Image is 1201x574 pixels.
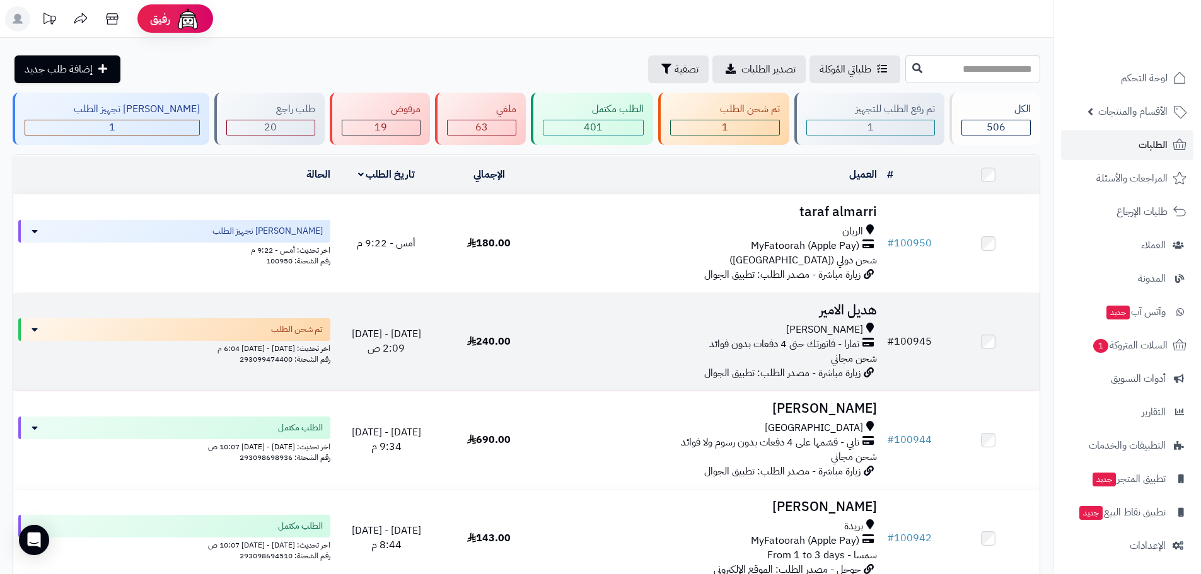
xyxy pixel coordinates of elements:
[467,531,511,546] span: 143.00
[240,452,330,463] span: رقم الشحنة: 293098698936
[887,236,894,251] span: #
[741,62,796,77] span: تصدير الطلبات
[528,93,656,145] a: الطلب مكتمل 401
[887,167,893,182] a: #
[15,55,120,83] a: إضافة طلب جديد
[1142,403,1166,421] span: التقارير
[264,120,277,135] span: 20
[1061,430,1193,461] a: التطبيقات والخدمات
[1061,531,1193,561] a: الإعدادات
[681,435,859,450] span: تابي - قسّمها على 4 دفعات بدون رسوم ولا فوائد
[1098,103,1168,120] span: الأقسام والمنتجات
[670,102,779,117] div: تم شحن الطلب
[1061,263,1193,294] a: المدونة
[150,11,170,26] span: رفيق
[306,167,330,182] a: الحالة
[352,326,421,356] span: [DATE] - [DATE] 2:09 ص
[1061,230,1193,260] a: العملاء
[1130,537,1166,554] span: الإعدادات
[887,334,932,349] a: #100945
[1061,297,1193,327] a: وآتس آبجديد
[1106,306,1130,319] span: جديد
[842,224,863,239] span: الريان
[467,236,511,251] span: 180.00
[786,323,863,337] span: [PERSON_NAME]
[751,239,859,253] span: MyFatoorah (Apple Pay)
[887,236,932,251] a: #100950
[648,55,709,83] button: تصفية
[765,421,863,435] span: [GEOGRAPHIC_DATA]
[675,62,699,77] span: تصفية
[1061,397,1193,427] a: التقارير
[1139,136,1168,154] span: الطلبات
[475,120,488,135] span: 63
[831,449,877,464] span: شحن مجاني
[25,120,199,135] div: 1
[722,120,728,135] span: 1
[1061,364,1193,394] a: أدوات التسويق
[374,120,387,135] span: 19
[806,102,935,117] div: تم رفع الطلب للتجهيز
[1061,464,1193,494] a: تطبيق المتجرجديد
[887,334,894,349] span: #
[271,323,323,336] span: تم شحن الطلب
[448,120,516,135] div: 63
[792,93,947,145] a: تم رفع الطلب للتجهيز 1
[278,422,323,434] span: الطلب مكتمل
[1061,197,1193,227] a: طلبات الإرجاع
[1117,203,1168,221] span: طلبات الإرجاع
[473,167,505,182] a: الإجمالي
[357,236,415,251] span: أمس - 9:22 م
[1092,336,1168,354] span: السلات المتروكة
[25,62,93,77] span: إضافة طلب جديد
[849,167,877,182] a: العميل
[704,365,861,381] span: زيارة مباشرة - مصدر الطلب: تطبيق الجوال
[266,255,330,267] span: رقم الشحنة: 100950
[358,167,415,182] a: تاريخ الطلب
[1061,163,1193,193] a: المراجعات والأسئلة
[1093,473,1116,486] span: جديد
[543,120,643,135] div: 401
[18,439,330,452] div: اخر تحديث: [DATE] - [DATE] 10:07 ص
[352,425,421,454] span: [DATE] - [DATE] 9:34 م
[751,534,859,548] span: MyFatoorah (Apple Pay)
[1096,169,1168,187] span: المراجعات والأسئلة
[25,102,200,117] div: [PERSON_NAME] تجهيز الطلب
[1115,16,1189,43] img: logo-2.png
[18,341,330,354] div: اخر تحديث: [DATE] - [DATE] 6:04 م
[240,550,330,561] span: رقم الشحنة: 293098694510
[212,225,323,238] span: [PERSON_NAME] تجهيز الطلب
[109,120,115,135] span: 1
[987,120,1006,135] span: 506
[729,253,877,268] span: شحن دولي ([GEOGRAPHIC_DATA])
[820,62,871,77] span: طلباتي المُوكلة
[33,6,65,35] a: تحديثات المنصة
[1089,437,1166,454] span: التطبيقات والخدمات
[844,519,863,534] span: بريدة
[704,464,861,479] span: زيارة مباشرة - مصدر الطلب: تطبيق الجوال
[327,93,432,145] a: مرفوض 19
[432,93,528,145] a: ملغي 63
[671,120,779,135] div: 1
[1061,130,1193,160] a: الطلبات
[545,500,877,514] h3: [PERSON_NAME]
[1061,330,1193,360] a: السلات المتروكة1
[18,537,330,551] div: اخر تحديث: [DATE] - [DATE] 10:07 ص
[887,531,932,546] a: #100942
[18,243,330,256] div: اخر تحديث: أمس - 9:22 م
[1079,506,1103,520] span: جديد
[809,55,900,83] a: طلباتي المُوكلة
[10,93,212,145] a: [PERSON_NAME] تجهيز الطلب 1
[467,334,511,349] span: 240.00
[1141,236,1166,254] span: العملاء
[831,351,877,366] span: شحن مجاني
[1121,69,1168,87] span: لوحة التحكم
[1061,63,1193,93] a: لوحة التحكم
[447,102,516,117] div: ملغي
[545,205,877,219] h3: taraf almarri
[1091,470,1166,488] span: تطبيق المتجر
[867,120,874,135] span: 1
[1105,303,1166,321] span: وآتس آب
[709,337,859,352] span: تمارا - فاتورتك حتى 4 دفعات بدون فوائد
[1078,503,1166,521] span: تطبيق نقاط البيع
